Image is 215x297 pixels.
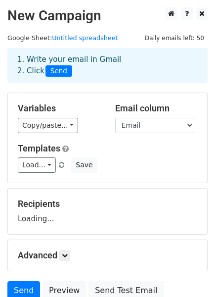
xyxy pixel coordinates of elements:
[141,33,208,44] span: Daily emails left: 50
[7,34,118,42] small: Google Sheet:
[18,143,60,153] a: Templates
[141,34,208,42] a: Daily emails left: 50
[7,7,208,24] h2: New Campaign
[18,198,197,209] h5: Recipients
[18,118,78,133] a: Copy/paste...
[18,198,197,224] div: Loading...
[18,250,197,261] h5: Advanced
[45,65,72,77] span: Send
[115,103,198,114] h5: Email column
[10,54,205,77] div: 1. Write your email in Gmail 2. Click
[71,157,97,173] button: Save
[18,103,100,114] h5: Variables
[52,34,118,42] a: Untitled spreadsheet
[18,157,56,173] a: Load...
